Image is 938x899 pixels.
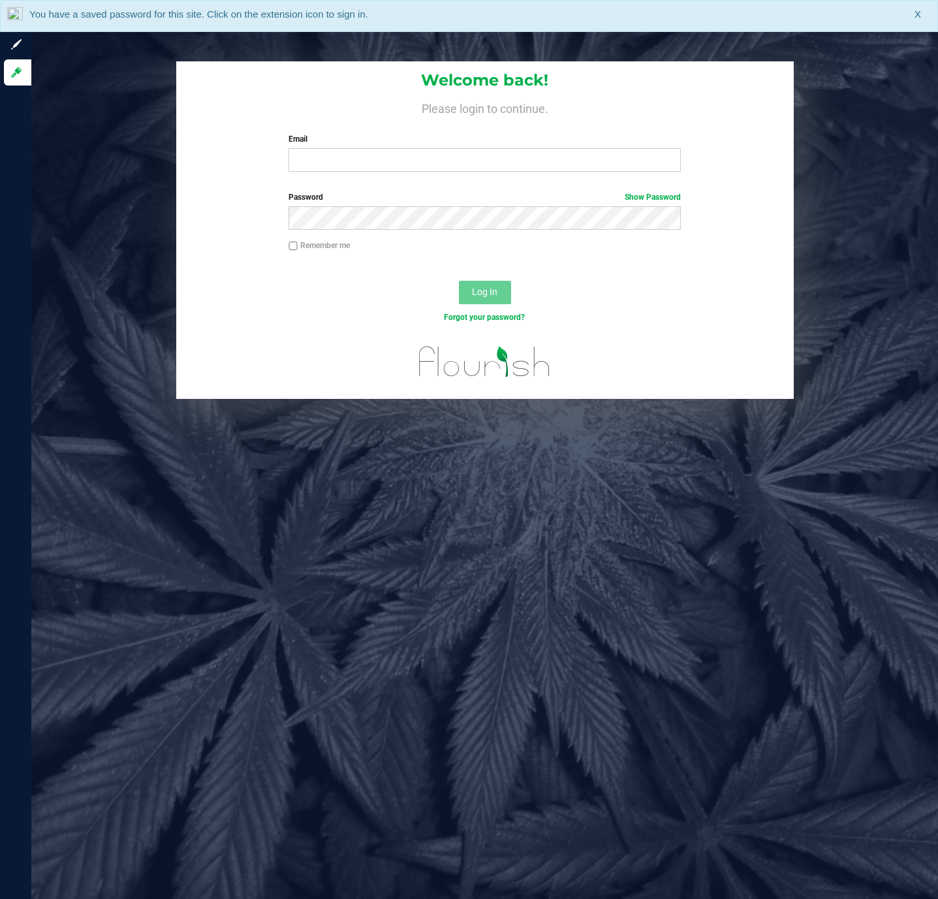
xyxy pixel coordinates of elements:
[289,133,681,145] label: Email
[29,8,368,20] span: You have a saved password for this site. Click on the extension icon to sign in.
[7,7,23,25] img: notLoggedInIcon.png
[10,66,23,79] inline-svg: Log in
[472,287,497,297] span: Log In
[407,337,562,386] img: flourish_logo.svg
[289,242,298,251] input: Remember me
[444,313,525,322] a: Forgot your password?
[459,281,511,304] button: Log In
[10,38,23,51] inline-svg: Sign up
[176,72,794,89] h1: Welcome back!
[625,193,681,202] a: Show Password
[289,240,350,251] label: Remember me
[176,99,794,115] h4: Please login to continue.
[289,193,323,202] span: Password
[915,7,921,22] span: X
